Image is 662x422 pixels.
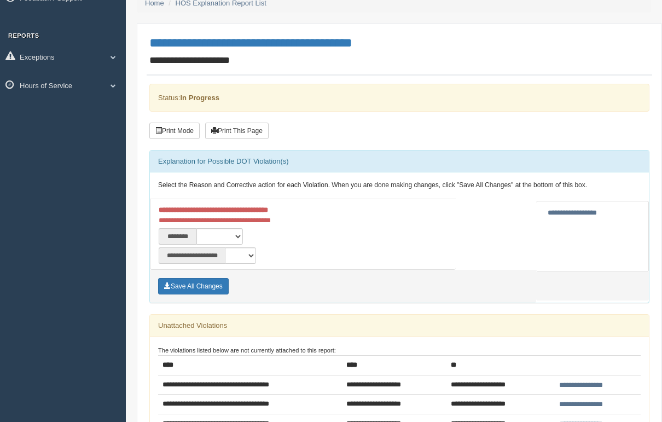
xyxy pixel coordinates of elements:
[150,315,649,337] div: Unattached Violations
[158,347,336,354] small: The violations listed below are not currently attached to this report:
[149,84,649,112] div: Status:
[180,94,219,102] strong: In Progress
[150,151,649,172] div: Explanation for Possible DOT Violation(s)
[150,172,649,199] div: Select the Reason and Corrective action for each Violation. When you are done making changes, cli...
[149,123,200,139] button: Print Mode
[205,123,269,139] button: Print This Page
[158,278,229,294] button: Save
